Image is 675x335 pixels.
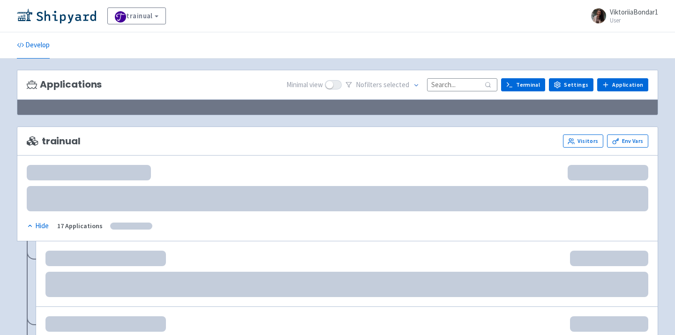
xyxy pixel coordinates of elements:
a: Visitors [563,134,603,148]
span: No filter s [356,80,409,90]
a: Terminal [501,78,545,91]
button: Hide [27,221,50,231]
a: trainual [107,7,166,24]
a: Env Vars [607,134,648,148]
a: ViktoriiaBondar1 User [585,8,658,23]
div: 17 Applications [57,221,103,231]
a: Develop [17,32,50,59]
span: Minimal view [286,80,323,90]
span: trainual [27,136,81,147]
div: Hide [27,221,49,231]
span: selected [383,80,409,89]
img: Shipyard logo [17,8,96,23]
a: Settings [549,78,593,91]
input: Search... [427,78,497,91]
h3: Applications [27,79,102,90]
small: User [610,17,658,23]
span: ViktoriiaBondar1 [610,7,658,16]
a: Application [597,78,648,91]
